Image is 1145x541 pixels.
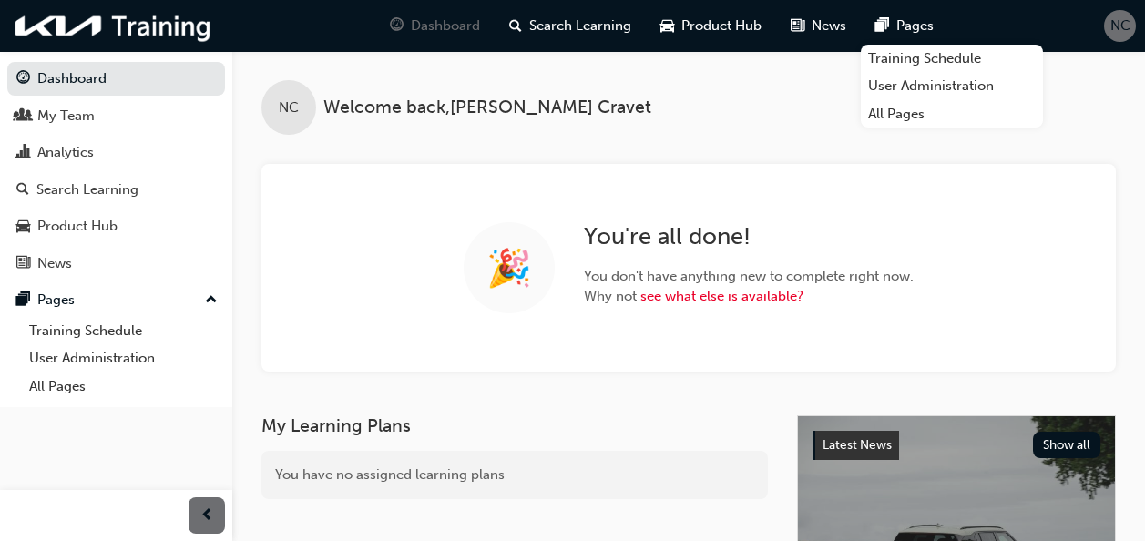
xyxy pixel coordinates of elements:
[7,209,225,243] a: Product Hub
[279,97,299,118] span: NC
[861,7,948,45] a: pages-iconPages
[791,15,804,37] span: news-icon
[776,7,861,45] a: news-iconNews
[22,344,225,373] a: User Administration
[16,256,30,272] span: news-icon
[640,288,803,304] a: see what else is available?
[813,431,1100,460] a: Latest NewsShow all
[1110,15,1130,36] span: NC
[529,15,631,36] span: Search Learning
[495,7,646,45] a: search-iconSearch Learning
[1104,10,1136,42] button: NC
[7,99,225,133] a: My Team
[16,292,30,309] span: pages-icon
[7,283,225,317] button: Pages
[584,222,914,251] h2: You're all done!
[37,290,75,311] div: Pages
[16,108,30,125] span: people-icon
[22,373,225,401] a: All Pages
[16,219,30,235] span: car-icon
[16,71,30,87] span: guage-icon
[812,15,846,36] span: News
[411,15,480,36] span: Dashboard
[323,97,651,118] span: Welcome back , [PERSON_NAME] Cravet
[875,15,889,37] span: pages-icon
[9,7,219,45] img: kia-training
[37,142,94,163] div: Analytics
[7,173,225,207] a: Search Learning
[205,289,218,312] span: up-icon
[7,62,225,96] a: Dashboard
[486,258,532,279] span: 🎉
[7,136,225,169] a: Analytics
[37,106,95,127] div: My Team
[7,247,225,281] a: News
[37,253,72,274] div: News
[861,72,1043,100] a: User Administration
[861,100,1043,128] a: All Pages
[861,45,1043,73] a: Training Schedule
[681,15,762,36] span: Product Hub
[1033,432,1101,458] button: Show all
[16,145,30,161] span: chart-icon
[36,179,138,200] div: Search Learning
[390,15,404,37] span: guage-icon
[660,15,674,37] span: car-icon
[37,216,118,237] div: Product Hub
[375,7,495,45] a: guage-iconDashboard
[584,266,914,287] span: You don't have anything new to complete right now.
[584,286,914,307] span: Why not
[646,7,776,45] a: car-iconProduct Hub
[509,15,522,37] span: search-icon
[16,182,29,199] span: search-icon
[261,415,768,436] h3: My Learning Plans
[823,437,892,453] span: Latest News
[7,58,225,283] button: DashboardMy TeamAnalyticsSearch LearningProduct HubNews
[261,451,768,499] div: You have no assigned learning plans
[896,15,934,36] span: Pages
[22,317,225,345] a: Training Schedule
[200,505,214,527] span: prev-icon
